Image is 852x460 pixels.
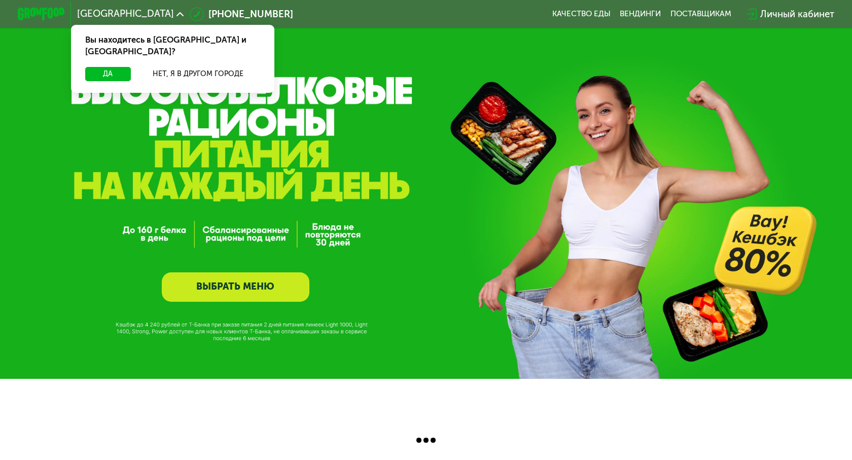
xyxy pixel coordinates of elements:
[77,9,174,19] span: [GEOGRAPHIC_DATA]
[760,7,834,21] div: Личный кабинет
[552,9,611,19] a: Качество еды
[670,9,731,19] div: поставщикам
[135,67,260,81] button: Нет, я в другом городе
[190,7,293,21] a: [PHONE_NUMBER]
[620,9,661,19] a: Вендинги
[71,25,274,67] div: Вы находитесь в [GEOGRAPHIC_DATA] и [GEOGRAPHIC_DATA]?
[85,67,131,81] button: Да
[162,272,309,302] a: ВЫБРАТЬ МЕНЮ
